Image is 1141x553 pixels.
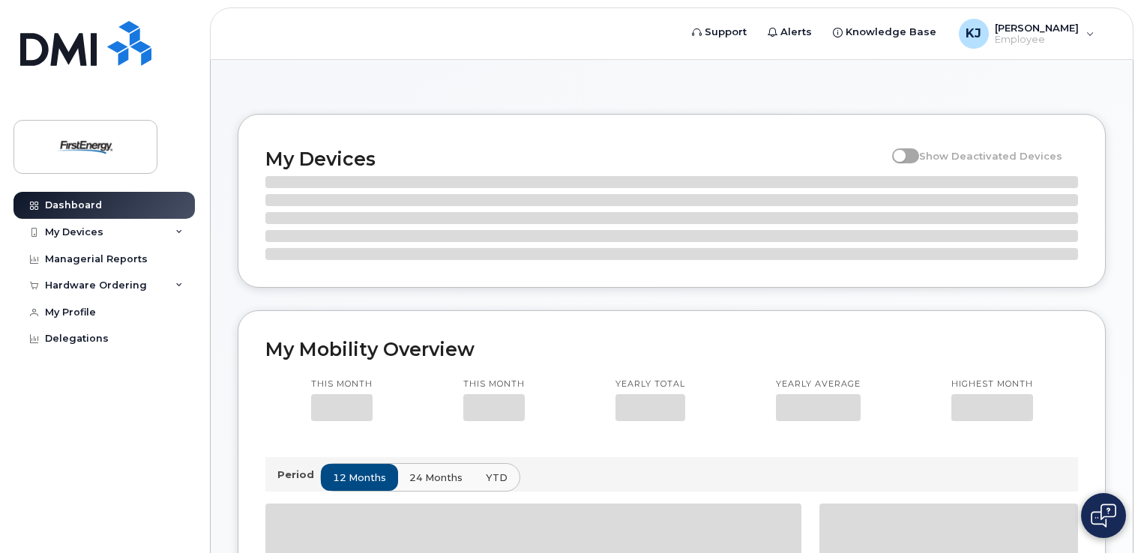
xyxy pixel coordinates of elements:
[919,150,1062,162] span: Show Deactivated Devices
[265,338,1078,360] h2: My Mobility Overview
[277,468,320,482] p: Period
[892,142,904,154] input: Show Deactivated Devices
[311,378,373,390] p: This month
[486,471,508,485] span: YTD
[951,378,1033,390] p: Highest month
[776,378,861,390] p: Yearly average
[1091,504,1116,528] img: Open chat
[615,378,685,390] p: Yearly total
[409,471,463,485] span: 24 months
[265,148,885,170] h2: My Devices
[463,378,525,390] p: This month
